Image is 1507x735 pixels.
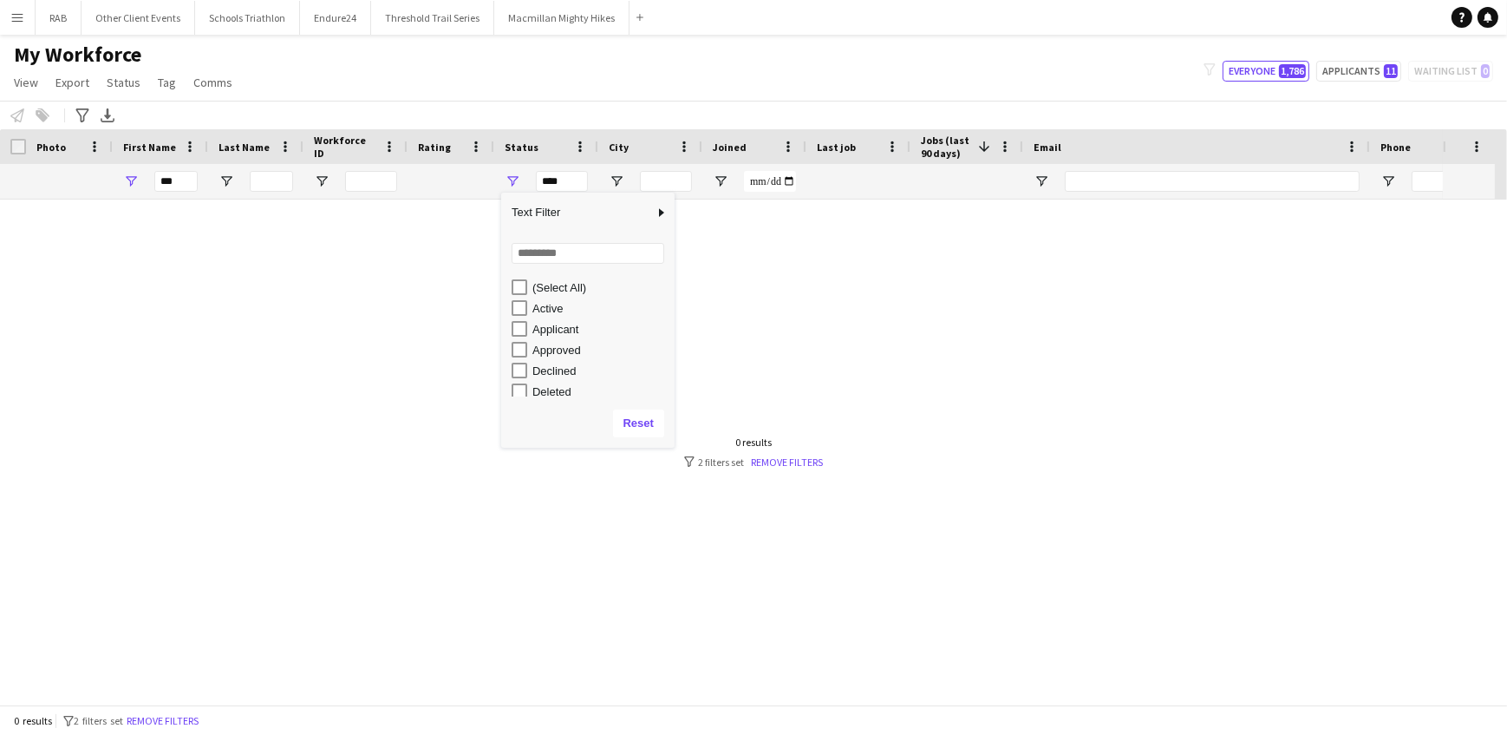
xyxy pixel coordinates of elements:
div: Active [532,302,669,315]
button: Open Filter Menu [713,174,728,189]
button: Everyone1,786 [1223,61,1309,82]
span: View [14,75,38,90]
span: 2 filters set [74,714,123,727]
span: Workforce ID [314,134,376,160]
span: Email [1034,141,1061,154]
span: Last Name [219,141,270,154]
div: 2 filters set [684,456,823,469]
button: Threshold Trail Series [371,1,494,35]
button: Endure24 [300,1,371,35]
input: Workforce ID Filter Input [345,171,397,192]
span: Tag [158,75,176,90]
span: 11 [1384,64,1398,78]
input: Column with Header Selection [10,139,26,154]
span: Text Filter [501,198,654,227]
span: Joined [713,141,747,154]
a: View [7,71,45,94]
button: Open Filter Menu [219,174,234,189]
div: Deleted [532,385,669,398]
div: Declined [532,364,669,377]
button: RAB [36,1,82,35]
button: Open Filter Menu [1034,174,1049,189]
span: Status [505,141,538,154]
input: Search filter values [512,243,664,264]
span: Last job [817,141,856,154]
span: Phone [1380,141,1411,154]
button: Schools Triathlon [195,1,300,35]
div: Applicant [532,323,669,336]
div: Approved [532,344,669,357]
span: My Workforce [14,42,141,68]
button: Open Filter Menu [123,174,139,189]
input: Last Name Filter Input [250,171,293,192]
span: City [609,141,629,154]
button: Open Filter Menu [314,174,329,189]
span: Status [107,75,140,90]
span: Comms [193,75,232,90]
a: Comms [186,71,239,94]
a: Status [100,71,147,94]
span: Export [55,75,89,90]
button: Macmillan Mighty Hikes [494,1,630,35]
button: Open Filter Menu [1380,174,1396,189]
button: Open Filter Menu [505,174,520,189]
span: 1,786 [1279,64,1306,78]
button: Open Filter Menu [609,174,624,189]
button: Reset [613,410,664,437]
button: Applicants11 [1316,61,1401,82]
span: Jobs (last 90 days) [921,134,971,160]
input: Joined Filter Input [744,171,796,192]
a: Tag [151,71,183,94]
button: Remove filters [123,712,202,731]
div: Column Filter [501,193,675,448]
span: First Name [123,141,176,154]
input: First Name Filter Input [154,171,198,192]
a: Export [49,71,96,94]
span: Photo [36,141,66,154]
span: Rating [418,141,451,154]
div: Filter List [501,277,675,506]
app-action-btn: Advanced filters [72,105,93,126]
div: (Select All) [532,281,669,294]
a: Remove filters [751,456,823,469]
button: Other Client Events [82,1,195,35]
input: Email Filter Input [1065,171,1360,192]
div: 0 results [684,436,823,449]
app-action-btn: Export XLSX [97,105,118,126]
input: City Filter Input [640,171,692,192]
